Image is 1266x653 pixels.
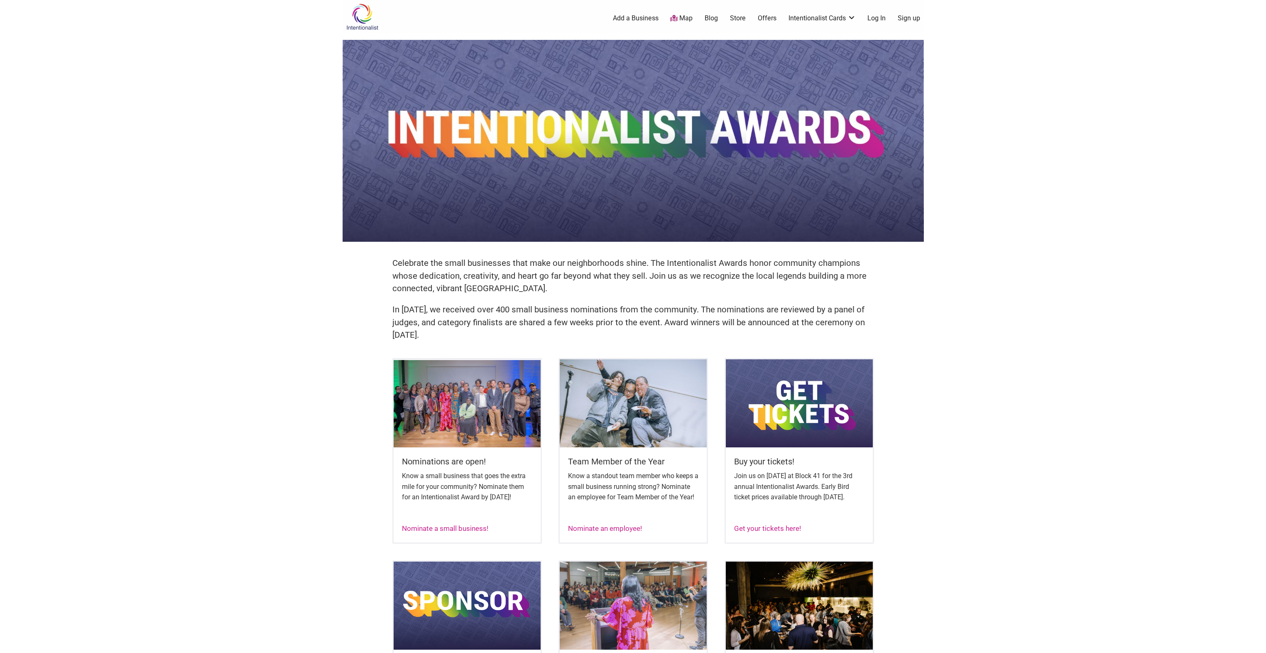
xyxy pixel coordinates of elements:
[734,456,864,467] h5: Buy your tickets!
[613,14,659,23] a: Add a Business
[867,14,886,23] a: Log In
[402,456,532,467] h5: Nominations are open!
[734,471,864,503] p: Join us on [DATE] at Block 41 for the 3rd annual Intentionalist Awards. Early Bird ticket prices ...
[705,14,718,23] a: Blog
[670,14,693,23] a: Map
[568,524,642,533] a: Nominate an employee!
[758,14,776,23] a: Offers
[343,3,382,30] img: Intentionalist
[898,14,920,23] a: Sign up
[392,257,874,295] p: Celebrate the small businesses that make our neighborhoods shine. The Intentionalist Awards honor...
[392,303,874,341] p: In [DATE], we received over 400 small business nominations from the community. The nominations ar...
[788,14,856,23] a: Intentionalist Cards
[568,456,698,467] h5: Team Member of the Year
[730,14,746,23] a: Store
[734,524,801,533] a: Get your tickets here!
[402,471,532,503] p: Know a small business that goes the extra mile for your community? Nominate them for an Intention...
[568,471,698,503] p: Know a standout team member who keeps a small business running strong? Nominate an employee for T...
[402,524,488,533] a: Nominate a small business!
